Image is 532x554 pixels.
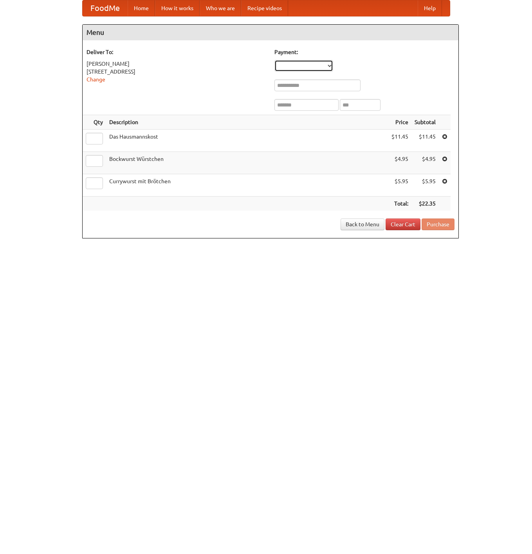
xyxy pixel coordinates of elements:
[128,0,155,16] a: Home
[106,115,388,130] th: Description
[106,152,388,174] td: Bockwurst Würstchen
[106,130,388,152] td: Das Hausmannskost
[386,218,420,230] a: Clear Cart
[83,25,458,40] h4: Menu
[411,197,439,211] th: $22.35
[418,0,442,16] a: Help
[87,60,267,68] div: [PERSON_NAME]
[388,174,411,197] td: $5.95
[388,152,411,174] td: $4.95
[87,48,267,56] h5: Deliver To:
[241,0,288,16] a: Recipe videos
[83,115,106,130] th: Qty
[422,218,454,230] button: Purchase
[411,130,439,152] td: $11.45
[411,174,439,197] td: $5.95
[411,115,439,130] th: Subtotal
[341,218,384,230] a: Back to Menu
[388,130,411,152] td: $11.45
[411,152,439,174] td: $4.95
[274,48,454,56] h5: Payment:
[155,0,200,16] a: How it works
[87,76,105,83] a: Change
[87,68,267,76] div: [STREET_ADDRESS]
[388,197,411,211] th: Total:
[106,174,388,197] td: Currywurst mit Brötchen
[200,0,241,16] a: Who we are
[388,115,411,130] th: Price
[83,0,128,16] a: FoodMe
